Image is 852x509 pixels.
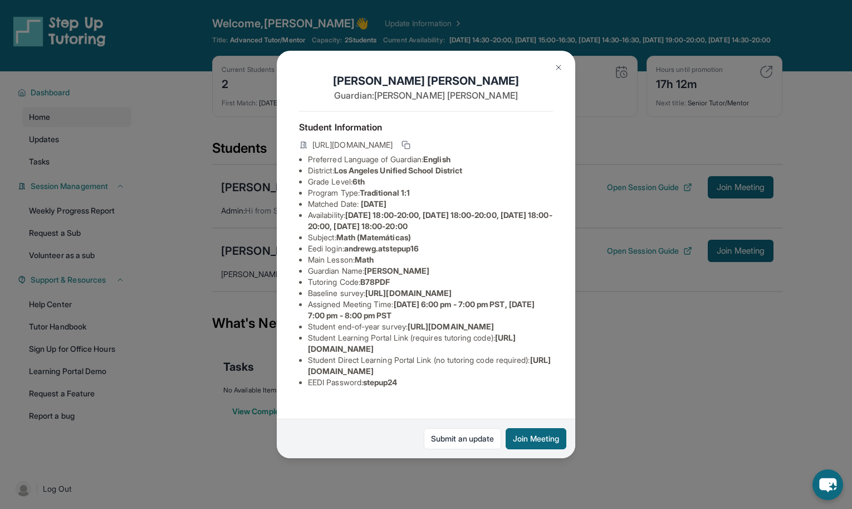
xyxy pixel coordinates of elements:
[308,299,535,320] span: [DATE] 6:00 pm - 7:00 pm PST, [DATE] 7:00 pm - 8:00 pm PST
[308,265,553,277] li: Guardian Name :
[364,266,429,275] span: [PERSON_NAME]
[334,166,462,175] span: Los Angeles Unified School District
[308,288,553,299] li: Baseline survey :
[299,73,553,89] h1: [PERSON_NAME] [PERSON_NAME]
[360,277,390,287] span: B78PDF
[308,154,553,165] li: Preferred Language of Guardian:
[361,199,386,209] span: [DATE]
[308,332,553,355] li: Student Learning Portal Link (requires tutoring code) :
[308,299,553,321] li: Assigned Meeting Time :
[308,277,553,288] li: Tutoring Code :
[423,154,451,164] span: English
[308,210,553,232] li: Availability:
[360,188,410,197] span: Traditional 1:1
[399,138,413,152] button: Copy link
[344,244,419,253] span: andrewg.atstepup16
[299,120,553,134] h4: Student Information
[554,63,563,72] img: Close Icon
[308,176,553,187] li: Grade Level:
[308,187,553,198] li: Program Type:
[308,321,553,332] li: Student end-of-year survey :
[312,139,393,151] span: [URL][DOMAIN_NAME]
[365,288,452,298] span: [URL][DOMAIN_NAME]
[424,428,501,449] a: Submit an update
[308,377,553,388] li: EEDI Password :
[308,254,553,265] li: Main Lesson :
[812,469,843,500] button: chat-button
[363,377,398,387] span: stepup24
[408,322,494,331] span: [URL][DOMAIN_NAME]
[336,232,411,242] span: Math (Matemáticas)
[355,255,374,264] span: Math
[299,89,553,102] p: Guardian: [PERSON_NAME] [PERSON_NAME]
[308,210,552,231] span: [DATE] 18:00-20:00, [DATE] 18:00-20:00, [DATE] 18:00-20:00, [DATE] 18:00-20:00
[308,232,553,243] li: Subject :
[308,165,553,176] li: District:
[352,177,365,186] span: 6th
[308,243,553,254] li: Eedi login :
[308,198,553,210] li: Matched Date:
[308,355,553,377] li: Student Direct Learning Portal Link (no tutoring code required) :
[506,428,566,449] button: Join Meeting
